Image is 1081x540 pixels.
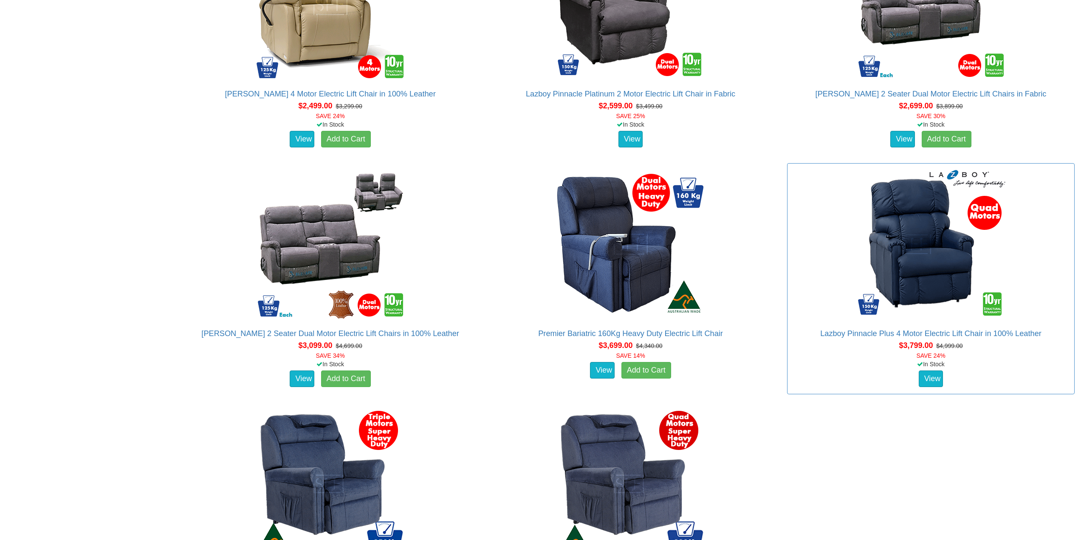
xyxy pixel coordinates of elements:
a: View [890,131,915,148]
font: SAVE 25% [616,113,645,119]
div: In Stock [485,120,776,129]
div: In Stock [185,360,476,368]
span: $2,699.00 [899,102,933,110]
span: $3,099.00 [299,341,333,350]
font: SAVE 34% [316,352,345,359]
a: [PERSON_NAME] 4 Motor Electric Lift Chair in 100% Leather [225,90,435,98]
del: $4,699.00 [336,342,362,349]
a: View [618,131,643,148]
a: Lazboy Pinnacle Plus 4 Motor Electric Lift Chair in 100% Leather [820,329,1041,338]
span: $2,599.00 [598,102,632,110]
a: View [919,370,943,387]
span: $3,799.00 [899,341,933,350]
div: In Stock [785,120,1076,129]
a: View [590,362,615,379]
span: $2,499.00 [299,102,333,110]
a: Premier Bariatric 160Kg Heavy Duty Electric Lift Chair [538,329,723,338]
a: View [290,131,314,148]
a: [PERSON_NAME] 2 Seater Dual Motor Electric Lift Chairs in 100% Leather [201,329,459,338]
div: In Stock [185,120,476,129]
img: Dalton 2 Seater Dual Motor Electric Lift Chairs in 100% Leather [254,168,407,321]
a: View [290,370,314,387]
span: $3,699.00 [598,341,632,350]
del: $4,340.00 [636,342,662,349]
del: $3,499.00 [636,103,662,110]
a: Lazboy Pinnacle Platinum 2 Motor Electric Lift Chair in Fabric [526,90,735,98]
del: $4,999.00 [936,342,962,349]
div: In Stock [785,360,1076,368]
font: SAVE 24% [916,352,945,359]
a: Add to Cart [621,362,671,379]
img: Lazboy Pinnacle Plus 4 Motor Electric Lift Chair in 100% Leather [855,168,1008,321]
del: $3,299.00 [336,103,362,110]
a: Add to Cart [922,131,971,148]
del: $3,899.00 [936,103,962,110]
font: SAVE 14% [616,352,645,359]
font: SAVE 24% [316,113,345,119]
a: Add to Cart [321,131,371,148]
a: Add to Cart [321,370,371,387]
img: Premier Bariatric 160Kg Heavy Duty Electric Lift Chair [554,168,707,321]
a: [PERSON_NAME] 2 Seater Dual Motor Electric Lift Chairs in Fabric [816,90,1047,98]
font: SAVE 30% [916,113,945,119]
